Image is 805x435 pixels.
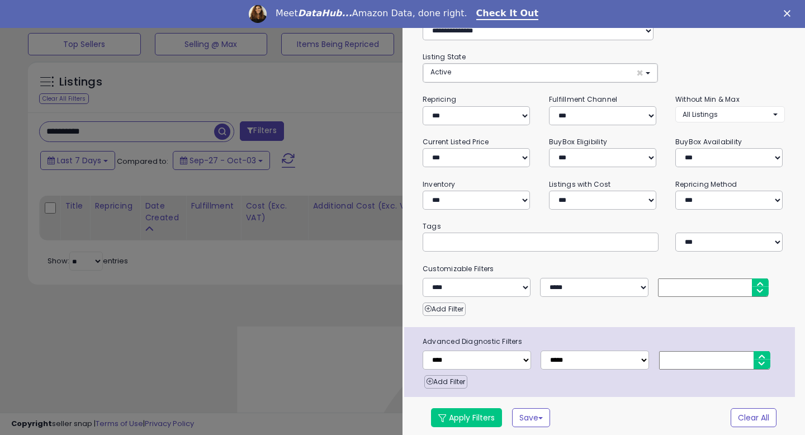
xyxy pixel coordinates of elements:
small: Repricing [423,94,456,104]
small: Listing State [423,52,466,62]
img: Profile image for Georgie [249,5,267,23]
small: Tags [414,220,793,233]
span: All Listings [683,110,718,119]
small: Fulfillment Channel [549,94,617,104]
small: Listings with Cost [549,179,610,189]
button: All Listings [675,106,785,122]
div: Close [784,10,795,17]
small: Customizable Filters [414,263,793,275]
button: Active × [423,64,657,82]
button: Add Filter [423,302,466,316]
small: Repricing Method [675,179,737,189]
small: Inventory [423,179,455,189]
small: BuyBox Eligibility [549,137,607,146]
small: Without Min & Max [675,94,740,104]
i: DataHub... [298,8,352,18]
a: Check It Out [476,8,539,20]
span: Active [430,67,451,77]
small: Current Listed Price [423,137,489,146]
span: × [636,67,643,79]
small: BuyBox Availability [675,137,742,146]
div: Meet Amazon Data, done right. [276,8,467,19]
